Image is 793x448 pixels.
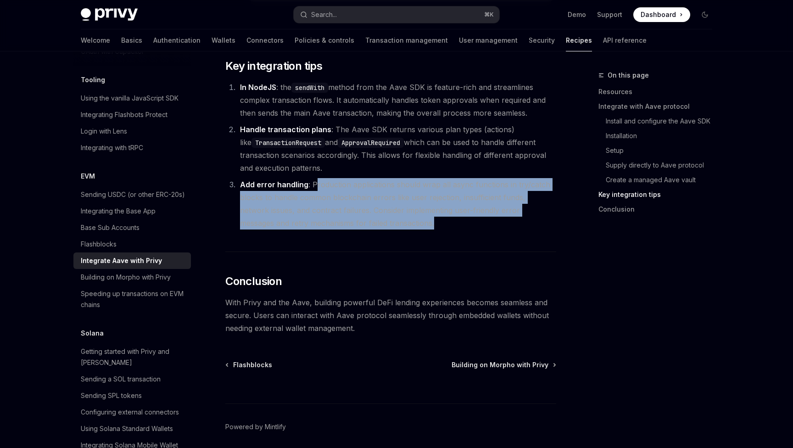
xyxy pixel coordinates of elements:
[459,29,518,51] a: User management
[73,90,191,106] a: Using the vanilla JavaScript SDK
[598,114,720,129] a: Install and configure the Aave SDK
[121,29,142,51] a: Basics
[598,143,720,158] a: Setup
[81,8,138,21] img: dark logo
[81,126,127,137] div: Login with Lens
[240,180,308,189] strong: Add error handling
[81,328,104,339] h5: Solana
[598,187,720,202] a: Key integration tips
[598,202,720,217] a: Conclusion
[81,374,161,385] div: Sending a SOL transaction
[225,296,556,335] span: With Privy and the Aave, building powerful DeFi lending experiences becomes seamless and secure. ...
[240,83,546,118] span: : the method from the Aave SDK is feature-rich and streamlines complex transaction flows. It auto...
[233,360,272,370] span: Flashblocks
[598,129,720,143] a: Installation
[452,360,548,370] span: Building on Morpho with Privy
[73,286,191,313] a: Speeding up transactions on EVM chains
[81,407,179,418] div: Configuring external connectors
[226,360,272,370] a: Flashblocks
[365,29,448,51] a: Transaction management
[153,29,201,51] a: Authentication
[338,138,404,148] code: ApprovalRequired
[73,219,191,236] a: Base Sub Accounts
[81,142,143,153] div: Integrating with tRPC
[566,29,592,51] a: Recipes
[641,10,676,19] span: Dashboard
[295,29,354,51] a: Policies & controls
[73,420,191,437] a: Using Solana Standard Wallets
[598,158,720,173] a: Supply directly to Aave protocol
[212,29,235,51] a: Wallets
[598,99,720,114] a: Integrate with Aave protocol
[81,272,171,283] div: Building on Morpho with Privy
[598,173,720,187] a: Create a managed Aave vault
[81,390,142,401] div: Sending SPL tokens
[225,59,322,73] span: Key integration tips
[73,123,191,140] a: Login with Lens
[698,7,712,22] button: Toggle dark mode
[73,252,191,269] a: Integrate Aave with Privy
[240,180,550,228] span: : Production applications should wrap all async functions in try/catch blocks to handle common bl...
[81,93,179,104] div: Using the vanilla JavaScript SDK
[73,404,191,420] a: Configuring external connectors
[240,125,331,134] strong: Handle transaction plans
[73,371,191,387] a: Sending a SOL transaction
[240,125,546,173] span: : The Aave SDK returns various plan types (actions) like and which can be used to handle differen...
[81,109,168,120] div: Integrating Flashbots Protect
[73,387,191,404] a: Sending SPL tokens
[294,6,499,23] button: Search...⌘K
[81,206,156,217] div: Integrating the Base App
[73,186,191,203] a: Sending USDC (or other ERC-20s)
[484,11,494,18] span: ⌘ K
[251,138,325,148] code: TransactionRequest
[452,360,555,370] a: Building on Morpho with Privy
[81,255,162,266] div: Integrate Aave with Privy
[81,346,185,368] div: Getting started with Privy and [PERSON_NAME]
[73,203,191,219] a: Integrating the Base App
[529,29,555,51] a: Security
[81,288,185,310] div: Speeding up transactions on EVM chains
[81,423,173,434] div: Using Solana Standard Wallets
[311,9,337,20] div: Search...
[633,7,690,22] a: Dashboard
[73,140,191,156] a: Integrating with tRPC
[246,29,284,51] a: Connectors
[240,83,276,92] strong: In NodeJS
[81,189,185,200] div: Sending USDC (or other ERC-20s)
[73,343,191,371] a: Getting started with Privy and [PERSON_NAME]
[81,171,95,182] h5: EVM
[568,10,586,19] a: Demo
[81,74,105,85] h5: Tooling
[598,84,720,99] a: Resources
[81,239,117,250] div: Flashblocks
[73,269,191,286] a: Building on Morpho with Privy
[225,422,286,431] a: Powered by Mintlify
[81,222,140,233] div: Base Sub Accounts
[291,83,328,93] code: sendWith
[597,10,622,19] a: Support
[225,274,282,289] span: Conclusion
[73,236,191,252] a: Flashblocks
[603,29,647,51] a: API reference
[608,70,649,81] span: On this page
[73,106,191,123] a: Integrating Flashbots Protect
[81,29,110,51] a: Welcome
